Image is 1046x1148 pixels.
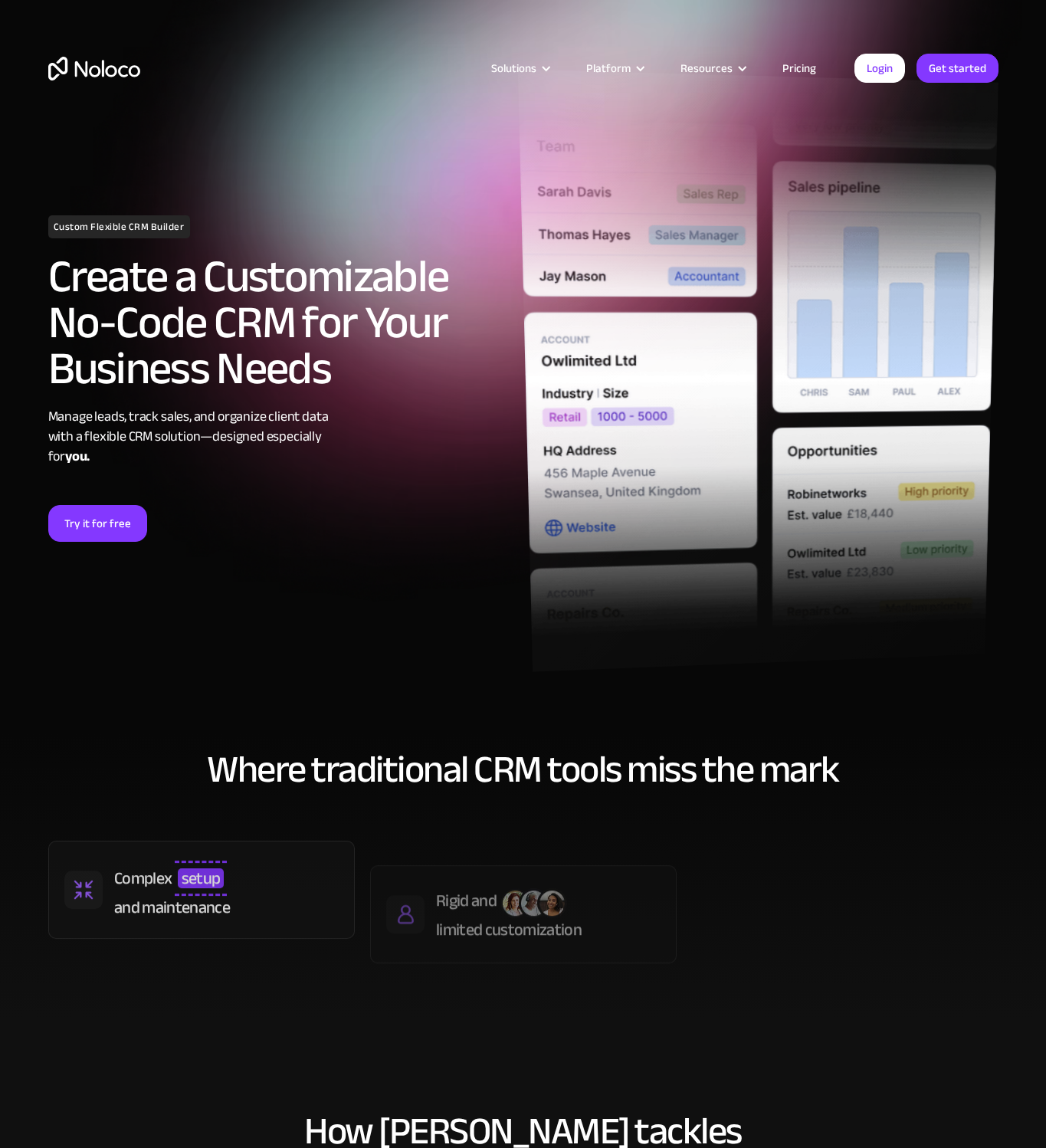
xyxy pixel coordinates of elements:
[436,918,582,941] div: limited customization
[436,890,497,913] div: Rigid and
[48,407,516,467] div: Manage leads, track sales, and organize client data with a flexible CRM solution—designed especia...
[48,749,998,790] h2: Where traditional CRM tools miss the mark
[567,58,661,78] div: Platform
[680,58,733,78] div: Resources
[586,58,631,78] div: Platform
[763,58,835,78] a: Pricing
[661,58,763,78] div: Resources
[854,54,905,83] a: Login
[48,254,516,392] h2: Create a Customizable No-Code CRM for Your Business Needs
[48,57,140,80] a: home
[65,444,90,469] strong: you.
[48,215,190,238] h1: Custom Flexible CRM Builder
[916,54,998,83] a: Get started
[114,896,230,919] div: and maintenance
[491,58,536,78] div: Solutions
[48,505,147,542] a: Try it for free
[114,867,172,890] div: Complex
[177,868,224,888] span: setup
[472,58,567,78] div: Solutions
